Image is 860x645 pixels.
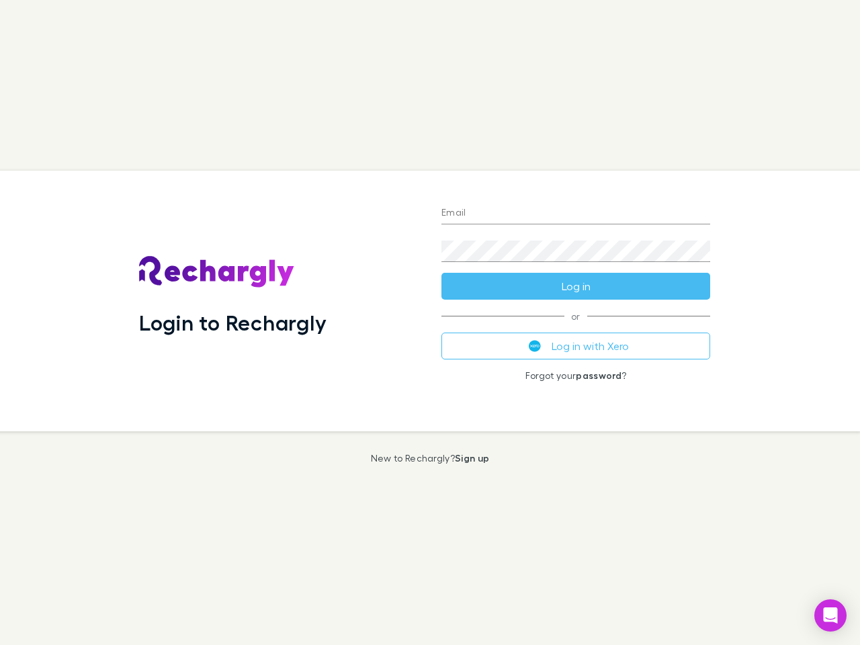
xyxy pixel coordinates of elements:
a: Sign up [455,452,489,464]
div: Open Intercom Messenger [814,599,847,632]
h1: Login to Rechargly [139,310,327,335]
p: Forgot your ? [441,370,710,381]
button: Log in [441,273,710,300]
button: Log in with Xero [441,333,710,359]
img: Xero's logo [529,340,541,352]
p: New to Rechargly? [371,453,490,464]
span: or [441,316,710,316]
a: password [576,370,621,381]
img: Rechargly's Logo [139,256,295,288]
